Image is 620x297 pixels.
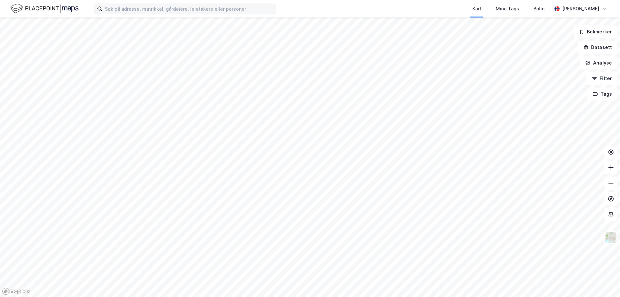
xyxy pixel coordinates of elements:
div: Mine Tags [496,5,519,13]
img: logo.f888ab2527a4732fd821a326f86c7f29.svg [10,3,79,14]
div: Bolig [533,5,545,13]
div: [PERSON_NAME] [562,5,599,13]
input: Søk på adresse, matrikkel, gårdeiere, leietakere eller personer [102,4,276,14]
div: Kart [472,5,481,13]
iframe: Chat Widget [588,266,620,297]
